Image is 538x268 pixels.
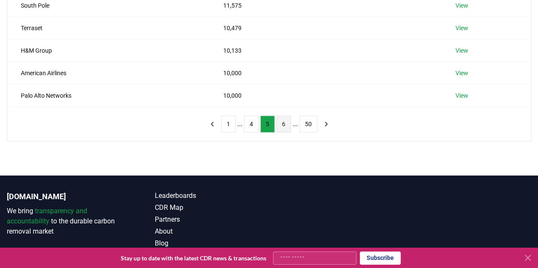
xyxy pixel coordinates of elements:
[455,1,468,10] a: View
[155,214,269,225] a: Partners
[210,17,442,39] td: 10,479
[7,206,121,237] p: We bring to the durable carbon removal market
[244,116,259,133] button: 4
[205,116,219,133] button: previous page
[276,116,291,133] button: 6
[7,62,210,84] td: American Airlines
[260,116,275,133] button: 5
[155,238,269,248] a: Blog
[155,191,269,201] a: Leaderboards
[210,62,442,84] td: 10,000
[319,116,333,133] button: next page
[455,91,468,100] a: View
[7,207,87,225] span: transparency and accountability
[210,84,442,107] td: 10,000
[293,119,298,129] li: ...
[455,24,468,32] a: View
[455,46,468,55] a: View
[7,17,210,39] td: Terraset
[210,39,442,62] td: 10,133
[221,116,236,133] button: 1
[7,191,121,203] p: [DOMAIN_NAME]
[299,116,317,133] button: 50
[455,69,468,77] a: View
[237,119,242,129] li: ...
[155,226,269,237] a: About
[155,203,269,213] a: CDR Map
[7,39,210,62] td: H&M Group
[7,84,210,107] td: Palo Alto Networks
